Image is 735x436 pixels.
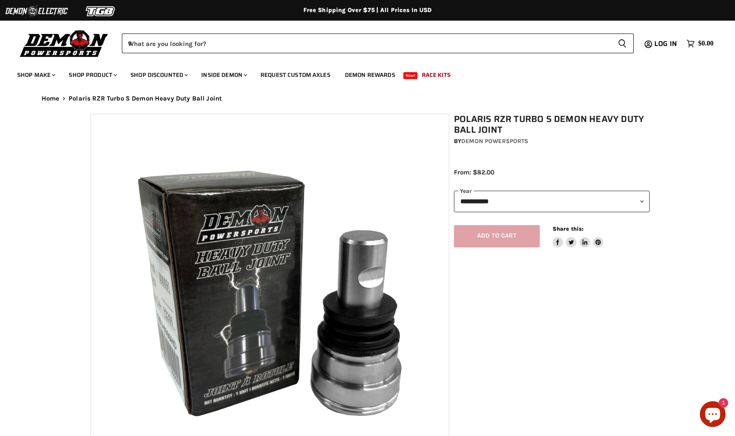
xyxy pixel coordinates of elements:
button: Search [611,34,634,53]
aside: Share this: [553,225,604,248]
img: TGB Logo 2 [69,3,133,19]
a: Shop Make [11,66,60,84]
a: Race Kits [415,66,457,84]
a: $0.00 [682,37,718,50]
form: Product [122,34,634,53]
img: Demon Electric Logo 2 [4,3,69,19]
input: When autocomplete results are available use up and down arrows to review and enter to select [122,34,611,53]
span: Polaris RZR Turbo S Demon Heavy Duty Ball Joint [69,95,222,102]
span: From: $82.00 [454,168,494,176]
a: Shop Discounted [124,66,193,84]
a: Inside Demon [195,66,252,84]
h1: Polaris RZR Turbo S Demon Heavy Duty Ball Joint [454,114,650,135]
div: by [454,137,650,146]
a: Shop Product [62,66,122,84]
a: Demon Powersports [461,137,528,145]
inbox-online-store-chat: Shopify online store chat [697,401,728,429]
a: Request Custom Axles [254,66,337,84]
nav: Breadcrumbs [24,95,711,102]
span: Log in [654,38,677,49]
a: Home [42,95,60,102]
div: Free Shipping Over $75 | All Prices In USD [24,6,711,14]
span: Share this: [553,226,584,232]
select: year [454,191,650,212]
ul: Main menu [11,63,711,84]
a: Demon Rewards [339,66,402,84]
span: $0.00 [698,40,714,48]
img: Demon Powersports [17,28,111,58]
a: Log in [650,40,682,48]
span: New! [403,72,418,79]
